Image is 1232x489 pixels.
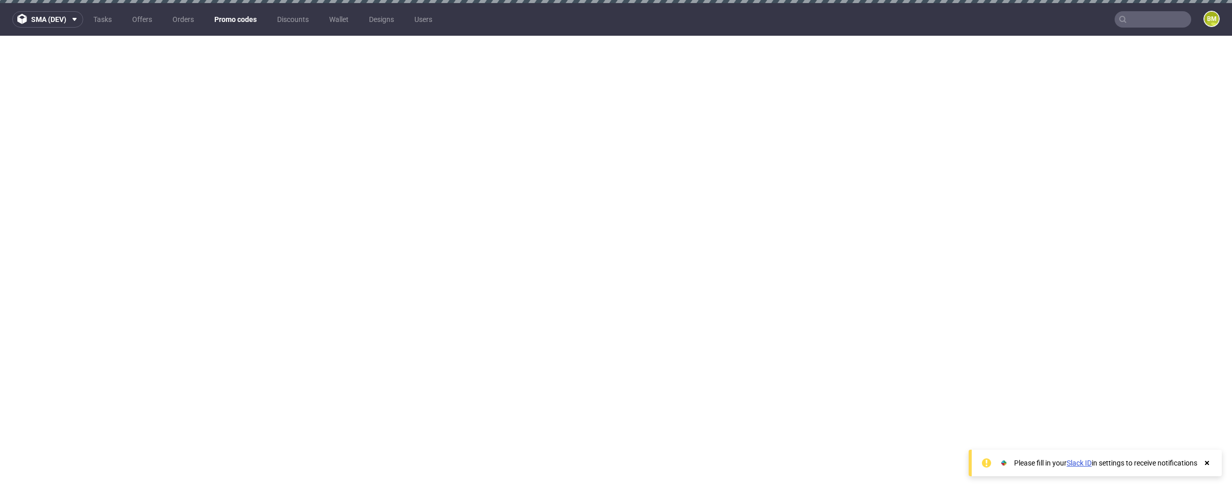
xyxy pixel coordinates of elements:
a: Users [408,11,438,28]
a: Orders [166,11,200,28]
div: Please fill in your in settings to receive notifications [1014,458,1197,468]
a: Slack ID [1067,459,1092,467]
button: sma (dev) [12,11,83,28]
figcaption: BM [1204,12,1219,26]
a: Discounts [271,11,315,28]
a: Tasks [87,11,118,28]
span: sma (dev) [31,16,66,23]
a: Designs [363,11,400,28]
a: Promo codes [208,11,263,28]
a: Wallet [323,11,355,28]
img: Slack [999,458,1009,468]
a: Offers [126,11,158,28]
